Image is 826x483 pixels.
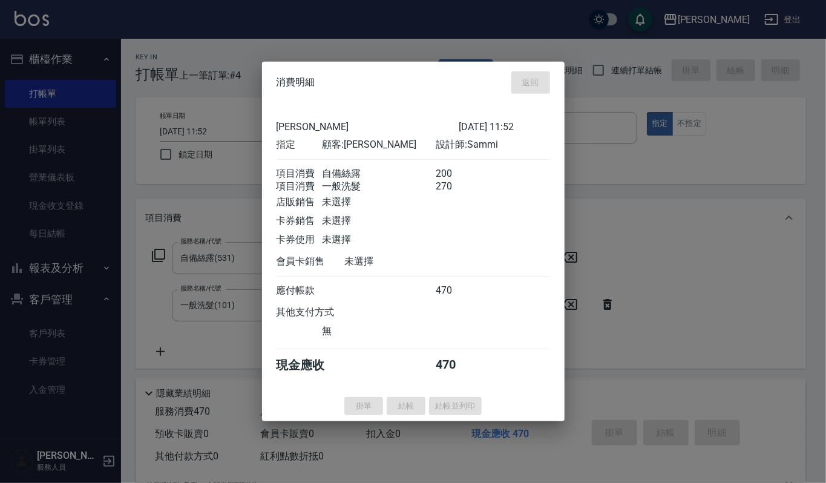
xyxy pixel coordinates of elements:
div: 顧客: [PERSON_NAME] [322,138,436,151]
div: 未選擇 [322,195,436,208]
div: 項目消費 [277,167,322,180]
div: 未選擇 [345,255,459,268]
div: [PERSON_NAME] [277,120,459,132]
div: 指定 [277,138,322,151]
div: 200 [436,167,481,180]
div: 項目消費 [277,180,322,192]
span: 消費明細 [277,76,315,88]
div: 470 [436,284,481,297]
div: 無 [322,324,436,337]
div: 270 [436,180,481,192]
div: 卡券使用 [277,233,322,246]
div: 470 [436,356,481,373]
div: 其他支付方式 [277,306,368,318]
div: 未選擇 [322,214,436,227]
div: 一般洗髮 [322,180,436,192]
div: 會員卡銷售 [277,255,345,268]
div: 自備絲露 [322,167,436,180]
div: 現金應收 [277,356,345,373]
div: 店販銷售 [277,195,322,208]
div: 應付帳款 [277,284,322,297]
div: [DATE] 11:52 [459,120,550,132]
div: 未選擇 [322,233,436,246]
div: 卡券銷售 [277,214,322,227]
div: 設計師: Sammi [436,138,549,151]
